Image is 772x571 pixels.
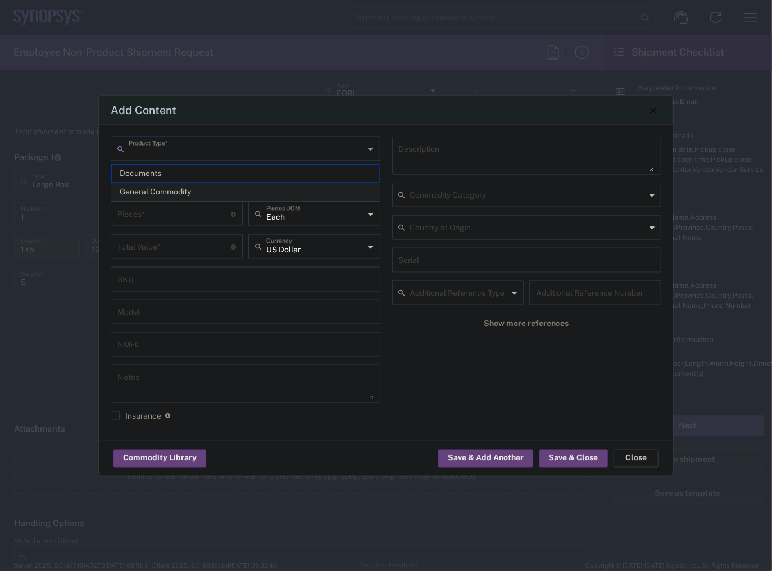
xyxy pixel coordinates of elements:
[112,183,379,201] span: General Commodity
[484,318,569,329] span: Show more references
[111,102,176,118] h4: Add Content
[111,411,161,420] label: Insurance
[614,449,659,467] button: Close
[112,165,379,182] span: Documents
[113,449,206,467] button: Commodity Library
[438,449,533,467] button: Save & Add Another
[646,102,661,118] button: Close
[539,449,608,467] button: Save & Close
